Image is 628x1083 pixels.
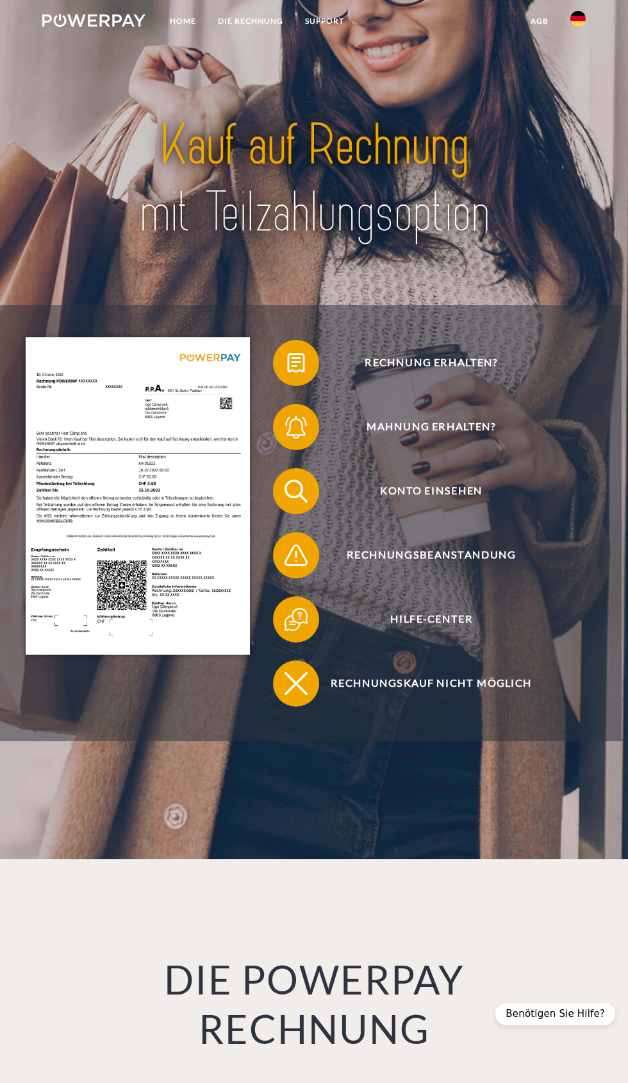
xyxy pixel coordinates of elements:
[159,10,207,33] a: Home
[282,348,311,377] img: qb_bill.svg
[256,466,590,517] a: Konto einsehen
[282,476,311,505] img: qb_search.svg
[290,660,573,707] span: Rechnungskauf nicht möglich
[290,468,573,514] span: Konto einsehen
[290,532,573,578] span: Rechnungsbeanstandung
[256,401,590,453] a: Mahnung erhalten?
[290,340,573,386] span: Rechnung erhalten?
[273,532,573,578] button: Rechnungsbeanstandung
[256,337,590,389] a: Rechnung erhalten?
[207,10,294,33] a: DIE RECHNUNG
[273,404,573,450] button: Mahnung erhalten?
[290,596,573,642] span: Hilfe-Center
[273,340,573,386] button: Rechnung erhalten?
[42,14,145,27] img: logo-powerpay-white.svg
[97,108,531,250] img: title-powerpay_de.svg
[294,10,355,33] a: SUPPORT
[73,955,555,1054] h1: DIE POWERPAY RECHNUNG
[520,10,559,33] a: agb
[273,596,573,642] button: Hilfe-Center
[273,468,573,514] button: Konto einsehen
[290,404,573,450] span: Mahnung erhalten?
[495,1003,615,1025] div: Benötigen Sie Hilfe?
[282,605,311,634] img: qb_help.svg
[256,658,590,709] a: Rechnungskauf nicht möglich
[570,11,586,26] img: de
[26,337,250,655] img: single_invoice_powerpay_de.jpg
[256,530,590,581] a: Rechnungsbeanstandung
[256,594,590,645] a: Hilfe-Center
[273,660,573,707] button: Rechnungskauf nicht möglich
[282,541,311,569] img: qb_warning.svg
[282,669,311,698] img: qb_close.svg
[282,412,311,441] img: qb_bell.svg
